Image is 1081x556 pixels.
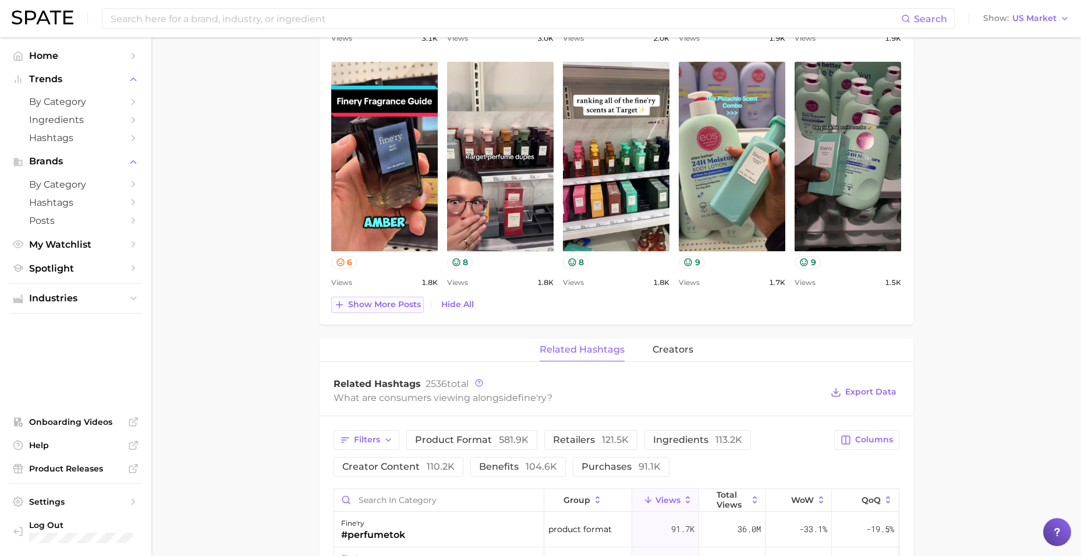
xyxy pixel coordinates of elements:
[341,516,405,530] div: fine'ry
[1012,15,1057,22] span: US Market
[653,31,669,45] span: 2.0k
[447,31,468,45] span: Views
[679,276,700,290] span: Views
[699,489,765,512] button: Total Views
[563,256,589,269] button: 8
[765,489,832,512] button: WoW
[438,297,477,312] button: Hide All
[639,461,661,472] span: 91.1k
[479,462,557,471] span: benefits
[331,276,352,290] span: Views
[29,497,122,507] span: Settings
[563,495,590,505] span: group
[9,259,142,277] a: Spotlight
[9,111,142,129] a: Ingredients
[29,263,122,274] span: Spotlight
[885,276,901,290] span: 1.5k
[334,430,399,450] button: Filters
[553,435,629,445] span: retailers
[914,13,947,24] span: Search
[427,461,455,472] span: 110.2k
[9,460,142,477] a: Product Releases
[9,290,142,307] button: Industries
[738,522,761,536] span: 36.0m
[9,413,142,431] a: Onboarding Videos
[653,344,693,355] span: creators
[426,378,447,389] span: 2536
[679,256,705,269] button: 9
[769,31,785,45] span: 1.9k
[334,512,899,547] button: fine'ry#perfumetokproduct format91.7k36.0m-33.1%-19.5%
[447,276,468,290] span: Views
[828,384,899,400] button: Export Data
[540,344,625,355] span: related hashtags
[832,489,898,512] button: QoQ
[334,378,421,389] span: Related Hashtags
[544,489,633,512] button: group
[563,276,584,290] span: Views
[526,461,557,472] span: 104.6k
[834,430,899,450] button: Columns
[29,132,122,143] span: Hashtags
[679,31,700,45] span: Views
[421,276,438,290] span: 1.8k
[29,50,122,61] span: Home
[9,153,142,170] button: Brands
[29,197,122,208] span: Hashtags
[655,495,681,505] span: Views
[421,31,438,45] span: 3.1k
[795,276,816,290] span: Views
[862,495,881,505] span: QoQ
[866,522,894,536] span: -19.5%
[9,193,142,212] a: Hashtags
[983,15,1009,22] span: Show
[441,300,474,309] span: Hide All
[12,10,73,24] img: SPATE
[980,11,1072,26] button: ShowUS Market
[29,463,122,474] span: Product Releases
[334,489,544,511] input: Search in category
[342,462,455,471] span: creator content
[9,235,142,254] a: My Watchlist
[499,434,529,445] span: 581.9k
[29,96,122,107] span: by Category
[769,276,785,290] span: 1.7k
[795,31,816,45] span: Views
[447,256,473,269] button: 8
[348,300,421,309] span: Show more posts
[9,93,142,111] a: by Category
[795,256,821,269] button: 9
[582,462,661,471] span: purchases
[537,276,554,290] span: 1.8k
[9,129,142,147] a: Hashtags
[671,522,694,536] span: 91.7k
[717,490,747,509] span: Total Views
[29,156,122,167] span: Brands
[29,114,122,125] span: Ingredients
[885,31,901,45] span: 1.9k
[9,175,142,193] a: by Category
[845,387,896,397] span: Export Data
[9,47,142,65] a: Home
[9,437,142,454] a: Help
[537,31,554,45] span: 3.0k
[415,435,529,445] span: product format
[331,256,357,269] button: 6
[426,378,469,389] span: total
[653,435,742,445] span: ingredients
[518,392,547,403] span: fine'ry
[331,31,352,45] span: Views
[791,495,814,505] span: WoW
[29,179,122,190] span: by Category
[334,390,823,406] div: What are consumers viewing alongside ?
[715,434,742,445] span: 113.2k
[109,9,901,29] input: Search here for a brand, industry, or ingredient
[29,74,122,85] span: Trends
[799,522,827,536] span: -33.1%
[9,71,142,88] button: Trends
[9,212,142,230] a: Posts
[29,417,122,427] span: Onboarding Videos
[563,31,584,45] span: Views
[29,215,122,226] span: Posts
[9,516,142,547] a: Log out. Currently logged in with e-mail lerae.matz@unilever.com.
